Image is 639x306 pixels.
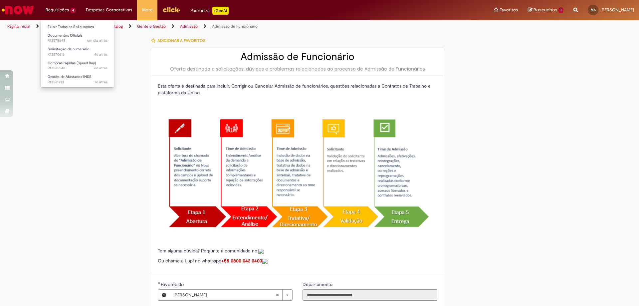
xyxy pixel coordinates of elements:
span: More [142,7,152,13]
a: Rascunhos [528,7,563,13]
ul: Trilhas de página [5,20,421,33]
span: Gestão de Afastados INSS [48,74,92,79]
a: Aberto R13575648 : Documentos Oficiais [41,32,114,44]
img: click_logo_yellow_360x200.png [162,5,180,15]
p: Tem alguma dúvida? Pergunte à comunidade no: [158,247,437,254]
time: 29/09/2025 10:19:08 [87,38,107,43]
img: sys_attachment.do [262,259,268,264]
span: R13575648 [48,38,107,43]
input: Departamento [303,289,437,301]
span: Necessários - Favorecido [161,281,185,287]
span: Despesas Corporativas [86,7,132,13]
label: Somente leitura - Departamento [303,281,334,288]
span: 1 [558,7,563,13]
span: [PERSON_NAME] [173,290,276,300]
abbr: Limpar campo Favorecido [272,290,282,300]
span: Favoritos [500,7,518,13]
a: Gente e Gestão [137,24,166,29]
span: [PERSON_NAME] [600,7,634,13]
ul: Requisições [41,20,114,88]
a: Página inicial [7,24,30,29]
a: Admissão [180,24,198,29]
span: R13561713 [48,80,107,85]
span: Solicitação de numerário [48,47,90,52]
span: Documentos Oficiais [48,33,83,38]
p: Esta oferta é destinada para Incluir, Corrigir ou Cancelar Admissão de funcionários, questões rel... [158,83,437,96]
button: Adicionar a Favoritos [151,34,209,48]
span: R13565548 [48,66,107,71]
img: ServiceNow [1,3,35,17]
div: Oferta destinada a solicitações, dúvidas e problemas relacionados ao processo de Admissão de Func... [158,66,437,72]
span: MS [591,8,596,12]
p: +GenAi [212,7,229,15]
span: Compras rápidas (Speed Buy) [48,61,96,66]
time: 24/09/2025 09:21:01 [95,80,107,85]
p: Ou chame a Lupi no whatsapp [158,257,437,264]
span: Obrigatório Preenchido [158,282,161,284]
button: Favorecido, Visualizar este registro Maria Eduarda Lopes Sobroza [158,290,170,300]
span: Rascunhos [533,7,557,13]
a: Admissão de Funcionário [212,24,258,29]
div: Padroniza [190,7,229,15]
img: sys_attachment.do [258,249,264,254]
a: +55 0800 042 0403 [221,258,268,264]
span: um dia atrás [87,38,107,43]
a: Colabora [258,248,264,254]
a: Aberto R13561713 : Gestão de Afastados INSS [41,73,114,86]
span: 7d atrás [95,80,107,85]
a: Exibir Todas as Solicitações [41,23,114,31]
a: Aberto R13565548 : Compras rápidas (Speed Buy) [41,60,114,72]
span: R13570616 [48,52,107,57]
span: 4 [70,8,76,13]
a: Aberto R13570616 : Solicitação de numerário [41,46,114,58]
a: [PERSON_NAME]Limpar campo Favorecido [170,290,292,300]
span: 4d atrás [94,52,107,57]
h2: Admissão de Funcionário [158,51,437,62]
span: Adicionar a Favoritos [157,38,205,43]
span: 6d atrás [94,66,107,71]
time: 26/09/2025 13:33:27 [94,52,107,57]
span: Requisições [46,7,69,13]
